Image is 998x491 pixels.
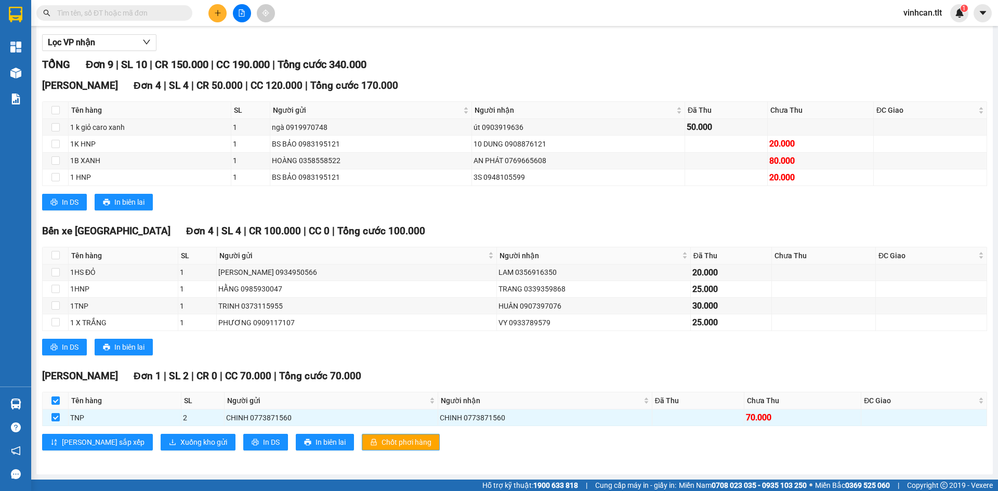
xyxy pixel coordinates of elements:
[42,370,118,382] span: [PERSON_NAME]
[898,480,899,491] span: |
[116,58,119,71] span: |
[252,439,259,447] span: printer
[652,392,744,409] th: Đã Thu
[249,225,301,237] span: CR 100.000
[769,171,872,184] div: 20.000
[955,8,964,18] img: icon-new-feature
[316,436,346,448] span: In biên lai
[961,5,968,12] sup: 1
[296,434,354,450] button: printerIn biên lai
[134,79,161,91] span: Đơn 4
[70,283,176,295] div: 1HNP
[233,122,268,133] div: 1
[227,395,427,406] span: Người gửi
[70,138,229,150] div: 1K HNP
[692,316,770,329] div: 25.000
[272,58,275,71] span: |
[440,412,650,423] div: CHINH 0773871560
[42,58,70,71] span: TỔNG
[251,79,303,91] span: CC 120.000
[679,480,807,491] span: Miền Nam
[142,38,151,46] span: down
[70,155,229,166] div: 1B XANH
[95,194,153,210] button: printerIn biên lai
[103,343,110,352] span: printer
[221,225,241,237] span: SL 4
[42,34,156,51] button: Lọc VP nhận
[362,434,440,450] button: lockChốt phơi hàng
[114,341,145,353] span: In biên lai
[70,122,229,133] div: 1 k giỏ caro xanh
[191,79,194,91] span: |
[474,122,683,133] div: út 0903919636
[62,196,78,208] span: In DS
[50,439,58,447] span: sort-ascending
[769,154,872,167] div: 80.000
[70,412,179,423] div: TNP
[263,436,280,448] span: In DS
[895,6,950,19] span: vinhcan.tlt
[441,395,641,406] span: Người nhận
[10,399,21,409] img: warehouse-icon
[273,104,461,116] span: Người gửi
[978,8,988,18] span: caret-down
[768,102,874,119] th: Chưa Thu
[69,247,178,264] th: Tên hàng
[42,194,87,210] button: printerIn DS
[272,171,470,183] div: BS BẢO 0983195121
[70,317,176,328] div: 1 X TRẮNG
[169,439,176,447] span: download
[86,58,113,71] span: Đơn 9
[180,436,227,448] span: Xuống kho gửi
[214,9,221,17] span: plus
[746,411,860,424] div: 70.000
[310,79,398,91] span: Tổng cước 170.000
[50,198,58,207] span: printer
[10,94,21,104] img: solution-icon
[498,267,688,278] div: LAM 0356916350
[272,138,470,150] div: BS BẢO 0983195121
[279,370,361,382] span: Tổng cước 70.000
[692,283,770,296] div: 25.000
[169,79,189,91] span: SL 4
[218,267,495,278] div: [PERSON_NAME] 0934950566
[196,370,217,382] span: CR 0
[244,225,246,237] span: |
[231,102,270,119] th: SL
[337,225,425,237] span: Tổng cước 100.000
[815,480,890,491] span: Miền Bắc
[134,370,161,382] span: Đơn 1
[216,58,270,71] span: CC 190.000
[245,79,248,91] span: |
[180,283,215,295] div: 1
[809,483,812,487] span: ⚪️
[845,481,890,489] strong: 0369 525 060
[274,370,277,382] span: |
[211,58,214,71] span: |
[940,482,948,489] span: copyright
[150,58,152,71] span: |
[10,42,21,52] img: dashboard-icon
[744,392,862,409] th: Chưa Thu
[169,370,189,382] span: SL 2
[304,225,306,237] span: |
[42,225,170,237] span: Bến xe [GEOGRAPHIC_DATA]
[974,4,992,22] button: caret-down
[196,79,243,91] span: CR 50.000
[11,469,21,479] span: message
[482,480,578,491] span: Hỗ trợ kỹ thuật:
[70,171,229,183] div: 1 HNP
[498,283,688,295] div: TRANG 0339359868
[474,155,683,166] div: AN PHÁT 0769665608
[181,392,225,409] th: SL
[42,434,153,450] button: sort-ascending[PERSON_NAME] sắp xếp
[180,300,215,312] div: 1
[114,196,145,208] span: In biên lai
[164,79,166,91] span: |
[42,79,118,91] span: [PERSON_NAME]
[225,370,271,382] span: CC 70.000
[498,317,688,328] div: VY 0933789579
[691,247,772,264] th: Đã Thu
[238,9,245,17] span: file-add
[180,317,215,328] div: 1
